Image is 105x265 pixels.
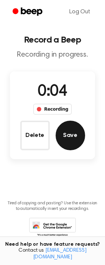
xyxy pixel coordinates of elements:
[33,248,87,260] a: [EMAIL_ADDRESS][DOMAIN_NAME]
[62,3,98,21] a: Log Out
[6,50,99,60] p: Recording in progress.
[38,84,67,100] span: 0:04
[7,5,49,19] a: Beep
[4,248,101,261] span: Contact us
[6,201,99,212] p: Tired of copying and pasting? Use the extension to automatically insert your recordings.
[6,36,99,44] h1: Record a Beep
[33,104,72,115] div: Recording
[56,121,85,150] button: Save Audio Record
[20,121,50,150] button: Delete Audio Record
